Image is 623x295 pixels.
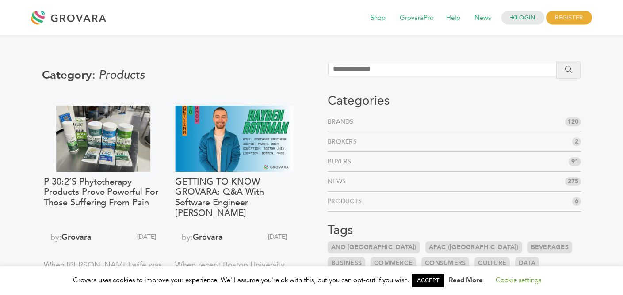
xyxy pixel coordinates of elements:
[61,232,92,243] a: Grovara
[440,13,466,23] a: Help
[440,10,466,26] span: Help
[394,13,440,23] a: GrovaraPro
[42,67,99,83] span: Category
[364,10,392,26] span: Shop
[328,94,581,109] h3: Categories
[328,241,420,253] a: and [GEOGRAPHIC_DATA])
[527,241,572,253] a: Beverages
[175,177,294,227] a: GETTING TO KNOW GROVARA: Q&A With Software Engineer [PERSON_NAME]
[565,177,581,186] span: 275
[496,276,541,284] a: Cookie settings
[99,67,145,83] span: Products
[44,177,162,227] a: P 30:2’s Phytotherapy Products Prove Powerful for Those Suffering From Pain
[468,10,497,26] span: News
[328,197,365,206] a: Products
[328,177,349,186] a: News
[328,117,357,126] a: Brands
[235,232,294,252] span: [DATE]
[104,232,163,252] span: [DATE]
[425,241,522,253] a: APAC ([GEOGRAPHIC_DATA])
[515,257,539,269] a: Data
[421,257,469,269] a: Consumers
[394,10,440,26] span: GrovaraPro
[73,276,550,284] span: Grovara uses cookies to improve your experience. We'll assume you're ok with this, but you can op...
[371,257,416,269] a: Commerce
[412,274,444,287] a: ACCEPT
[572,197,581,206] span: 6
[193,232,223,243] a: Grovara
[449,276,483,284] a: Read More
[501,11,545,25] a: LOGIN
[328,137,360,146] a: Brokers
[565,117,581,126] span: 120
[328,257,365,269] a: Business
[474,257,510,269] a: Culture
[468,13,497,23] a: News
[546,11,592,25] span: REGISTER
[364,13,392,23] a: Shop
[44,232,104,252] span: by:
[572,137,581,146] span: 2
[328,223,581,238] h3: Tags
[569,157,581,166] span: 91
[328,157,355,166] a: Buyers
[175,232,236,252] span: by:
